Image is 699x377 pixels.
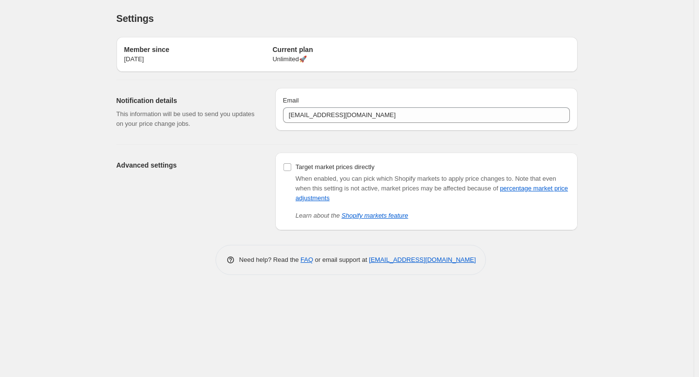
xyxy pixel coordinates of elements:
[283,97,299,104] span: Email
[296,212,408,219] i: Learn about the
[342,212,408,219] a: Shopify markets feature
[124,45,273,54] h2: Member since
[116,96,260,105] h2: Notification details
[296,175,568,202] span: Note that even when this setting is not active, market prices may be affected because of
[116,160,260,170] h2: Advanced settings
[296,175,514,182] span: When enabled, you can pick which Shopify markets to apply price changes to.
[313,256,369,263] span: or email support at
[300,256,313,263] a: FAQ
[124,54,273,64] p: [DATE]
[239,256,301,263] span: Need help? Read the
[272,54,421,64] p: Unlimited 🚀
[296,163,375,171] span: Target market prices directly
[272,45,421,54] h2: Current plan
[369,256,476,263] a: [EMAIL_ADDRESS][DOMAIN_NAME]
[116,13,154,24] span: Settings
[116,109,260,129] p: This information will be used to send you updates on your price change jobs.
